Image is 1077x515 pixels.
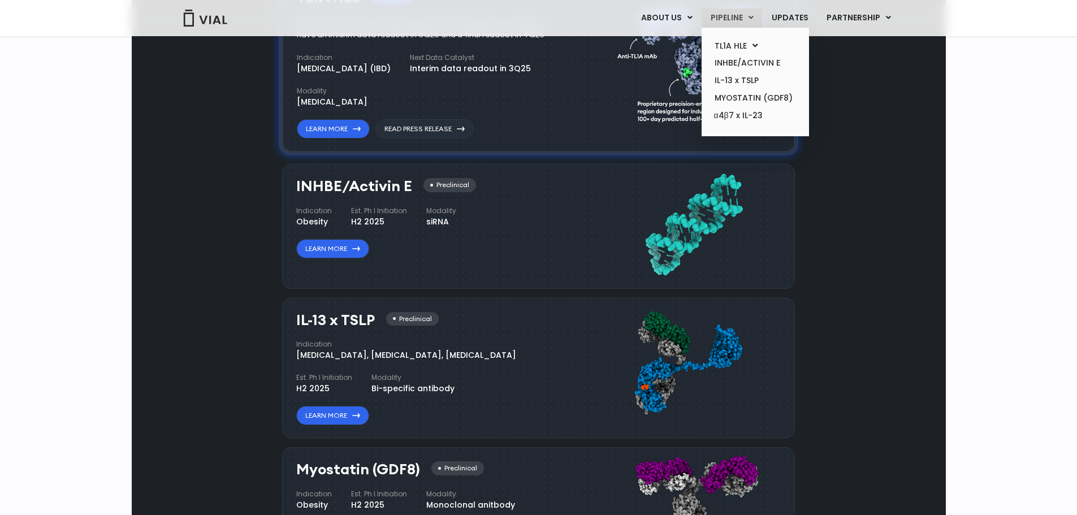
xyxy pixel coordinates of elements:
[297,53,391,63] h4: Indication
[706,37,804,55] a: TL1A HLEMenu Toggle
[706,107,804,125] a: α4β7 x IL-23
[410,63,531,75] div: Interim data readout in 3Q25
[426,216,456,228] div: siRNA
[183,10,228,27] img: Vial Logo
[296,461,420,478] h3: Myostatin (GDF8)
[426,206,456,216] h4: Modality
[706,72,804,89] a: IL-13 x TSLP
[375,119,474,139] a: Read Press Release
[296,489,332,499] h4: Indication
[297,86,367,96] h4: Modality
[296,383,352,395] div: H2 2025
[371,383,455,395] div: Bi-specific antibody
[351,216,407,228] div: H2 2025
[296,312,375,328] h3: IL-13 x TSLP
[431,461,484,475] div: Preclinical
[297,96,367,108] div: [MEDICAL_DATA]
[351,206,407,216] h4: Est. Ph I Initiation
[296,339,516,349] h4: Indication
[702,8,762,28] a: PIPELINEMenu Toggle
[297,63,391,75] div: [MEDICAL_DATA] (IBD)
[351,499,407,511] div: H2 2025
[426,499,515,511] div: Monoclonal anitbody
[371,373,455,383] h4: Modality
[297,119,370,139] a: Learn More
[706,54,804,72] a: INHBE/ACTIVIN E
[632,8,701,28] a: ABOUT USMenu Toggle
[386,312,439,326] div: Preclinical
[296,239,369,258] a: Learn More
[410,53,531,63] h4: Next Data Catalyst
[423,178,476,192] div: Preclinical
[296,406,369,425] a: Learn More
[818,8,900,28] a: PARTNERSHIPMenu Toggle
[296,178,412,194] h3: INHBE/Activin E
[296,499,332,511] div: Obesity
[296,349,516,361] div: [MEDICAL_DATA], [MEDICAL_DATA], [MEDICAL_DATA]
[706,89,804,107] a: MYOSTATIN (GDF8)
[296,216,332,228] div: Obesity
[351,489,407,499] h4: Est. Ph I Initiation
[426,489,515,499] h4: Modality
[296,206,332,216] h4: Indication
[296,373,352,383] h4: Est. Ph I Initiation
[763,8,817,28] a: UPDATES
